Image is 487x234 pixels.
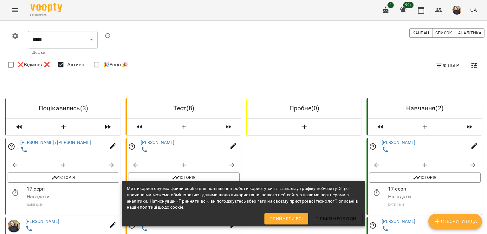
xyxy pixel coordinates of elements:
img: Voopty Logo [30,3,62,12]
span: Прийняти всі [269,215,303,223]
button: Аналітика [455,28,484,38]
span: For Business [30,13,62,17]
span: Фільтр [435,62,459,69]
p: Дошка [32,49,93,56]
button: Menu [8,3,23,18]
button: Історія [128,172,240,183]
svg: Відповідальний співробітник не заданий [369,222,377,229]
div: Ми використовуємо файли cookie для поліпшення роботи користувачів та аналізу трафіку веб-сайту. З... [127,183,360,213]
span: Пересунути лідів з колонки [370,121,391,133]
button: Фільтр [433,60,462,71]
span: Список [435,29,452,36]
span: 99+ [403,2,414,8]
span: Пересунути лідів з колонки [129,121,150,133]
img: Бешлега Юлія Анатоліівна [8,220,20,232]
button: Канбан [409,28,432,38]
p: Нагадати [388,193,481,200]
span: 1 [387,2,394,8]
p: [DATE] 14:45 [388,203,481,207]
span: Створити Ліда [433,218,477,225]
span: ❌Відмова❌ [17,61,50,68]
button: Створити Ліда [393,121,457,133]
span: Аналітика [458,29,481,36]
button: Створити Ліда [152,121,216,133]
svg: Відповідальний співробітник не заданий [8,143,15,150]
button: Тільки необхідні [311,213,363,224]
p: 17 серп [388,185,481,193]
button: Створити Ліда [250,121,359,133]
a: [PERSON_NAME] [382,219,416,224]
span: Пересунути лідів з колонки [459,121,479,133]
span: Активні [67,61,86,68]
span: UA [470,7,477,13]
h6: Тест ( 8 ) [132,103,236,113]
p: [DATE] 13:59 [27,203,119,207]
span: Пересунути лідів з колонки [9,121,29,133]
button: Історія [369,172,481,183]
span: Історія [11,174,116,181]
span: Історія [131,174,237,181]
p: Нагадати [27,193,119,200]
button: Створити Ліда [32,121,95,133]
h6: Поцікавились ( 3 ) [11,103,115,113]
svg: Відповідальний співробітник не заданий [369,143,377,150]
span: Тільки необхідні [316,215,358,223]
a: [PERSON_NAME] і [PERSON_NAME] [20,140,91,145]
h6: Пробне ( 0 ) [252,103,356,113]
h6: Навчання ( 2 ) [373,103,477,113]
span: 🎉Успіх🎉 [103,61,128,68]
span: Історія [372,174,477,181]
button: Прийняти всі [264,213,308,224]
button: Список [432,28,455,38]
svg: Відповідальний співробітник не заданий [128,222,136,229]
img: ad96a223c3aa0afd89c37e24d2e0bc2b.jpg [452,6,461,15]
a: [PERSON_NAME] [25,219,59,224]
a: [PERSON_NAME] [382,140,416,145]
button: UA [468,4,479,16]
button: Історія [8,172,119,183]
p: 17 серп [27,185,119,193]
span: Пересунути лідів з колонки [98,121,118,133]
button: Створити Ліда [428,214,482,229]
span: Пересунути лідів з колонки [218,121,238,133]
svg: Відповідальний співробітник не заданий [128,143,136,150]
span: Канбан [412,29,429,36]
a: [PERSON_NAME] [141,140,175,145]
